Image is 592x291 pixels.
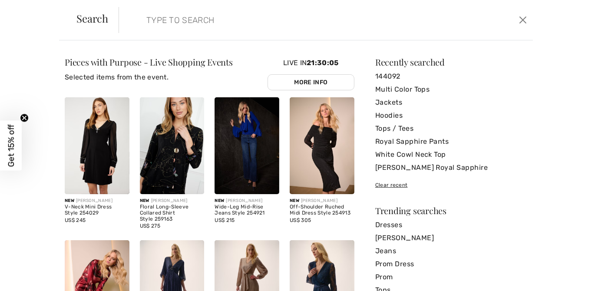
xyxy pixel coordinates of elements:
img: V-Neck Mini Dress Style 254029. Black [65,97,129,194]
div: Off-Shoulder Ruched Midi Dress Style 254913 [290,204,354,216]
span: New [290,198,299,203]
div: Trending searches [375,206,527,215]
div: Wide-Leg Mid-Rise Jeans Style 254921 [215,204,279,216]
img: Wide-Leg Mid-Rise Jeans Style 254921. Denim Medium Blue [215,97,279,194]
input: TYPE TO SEARCH [140,7,422,33]
a: Prom Dress [375,258,527,271]
span: US$ 215 [215,217,235,223]
a: [PERSON_NAME] [375,231,527,245]
span: New [65,198,74,203]
span: Search [76,13,108,23]
a: White Cowl Neck Top [375,148,527,161]
span: New [215,198,224,203]
span: Chat [19,6,37,14]
div: Clear recent [375,181,527,189]
img: Off-Shoulder Ruched Midi Dress Style 254913. Black [290,97,354,194]
a: More Info [268,74,354,90]
a: Tops / Tees [375,122,527,135]
button: Close [516,13,529,27]
a: Jackets [375,96,527,109]
a: [PERSON_NAME] Royal Sapphire [375,161,527,174]
a: 144092 [375,70,527,83]
div: [PERSON_NAME] [65,198,129,204]
div: Floral Long-Sleeve Collared Shirt Style 259163 [140,204,205,222]
div: Live In [268,58,354,90]
div: Recently searched [375,58,527,66]
a: Jeans [375,245,527,258]
span: 21:30:05 [307,59,338,67]
a: Royal Sapphire Pants [375,135,527,148]
a: Hoodies [375,109,527,122]
div: [PERSON_NAME] [140,198,205,204]
p: Selected items from the event. [65,72,233,83]
div: [PERSON_NAME] [290,198,354,204]
span: Get 15% off [6,124,16,167]
a: Dresses [375,218,527,231]
a: Prom [375,271,527,284]
span: New [140,198,149,203]
div: [PERSON_NAME] [215,198,279,204]
span: US$ 245 [65,217,86,223]
span: Pieces with Purpose - Live Shopping Events [65,56,233,68]
span: US$ 275 [140,223,160,229]
span: US$ 305 [290,217,311,223]
a: Multi Color Tops [375,83,527,96]
button: Close teaser [20,114,29,122]
img: Floral Long-Sleeve Collared Shirt Style 259163. Black/Multi [140,97,205,194]
div: V-Neck Mini Dress Style 254029 [65,204,129,216]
